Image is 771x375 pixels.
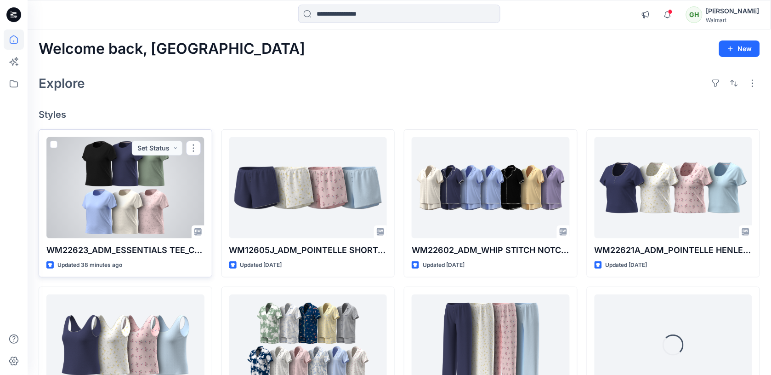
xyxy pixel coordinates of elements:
[229,137,387,238] a: WM12605J_ADM_POINTELLE SHORT_COLORWAY
[706,6,760,17] div: [PERSON_NAME]
[39,76,85,91] h2: Explore
[240,260,282,270] p: Updated [DATE]
[686,6,703,23] div: GH
[412,137,570,238] a: WM22602_ADM_WHIP STITCH NOTCH PJ_COLORWAY
[706,17,760,23] div: Walmart
[595,137,753,238] a: WM22621A_ADM_POINTELLE HENLEY TEE_COLORWAY
[57,260,122,270] p: Updated 38 minutes ago
[595,244,753,257] p: WM22621A_ADM_POINTELLE HENLEY TEE_COLORWAY
[46,244,204,257] p: WM22623_ADM_ESSENTIALS TEE_COLORWAY
[423,260,465,270] p: Updated [DATE]
[606,260,647,270] p: Updated [DATE]
[39,40,305,58] h2: Welcome back, [GEOGRAPHIC_DATA]
[46,137,204,238] a: WM22623_ADM_ESSENTIALS TEE_COLORWAY
[412,244,570,257] p: WM22602_ADM_WHIP STITCH NOTCH PJ_COLORWAY
[229,244,387,257] p: WM12605J_ADM_POINTELLE SHORT_COLORWAY
[719,40,760,57] button: New
[39,109,760,120] h4: Styles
